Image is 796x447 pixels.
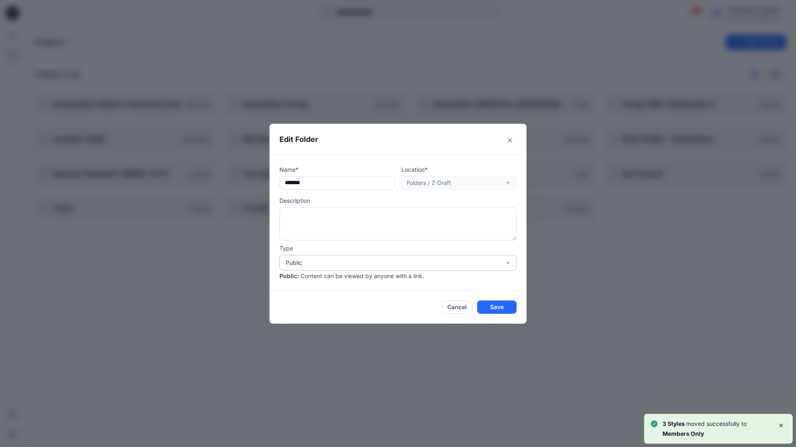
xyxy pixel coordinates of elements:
[442,300,472,314] button: Cancel
[301,272,424,280] p: Content can be viewed by anyone with a link.
[663,430,704,437] b: Members Only
[279,165,395,174] p: Name*
[640,411,796,447] div: Notifications-bottom-right
[279,272,299,280] p: Public :
[279,244,517,252] p: Type
[401,165,517,174] p: Location*
[663,420,686,427] b: 3 Styles
[503,134,517,147] button: Close
[279,196,517,205] p: Description
[286,258,500,267] div: Public
[269,124,527,155] header: Edit Folder
[663,419,771,439] p: moved successfully to
[477,300,517,314] button: Save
